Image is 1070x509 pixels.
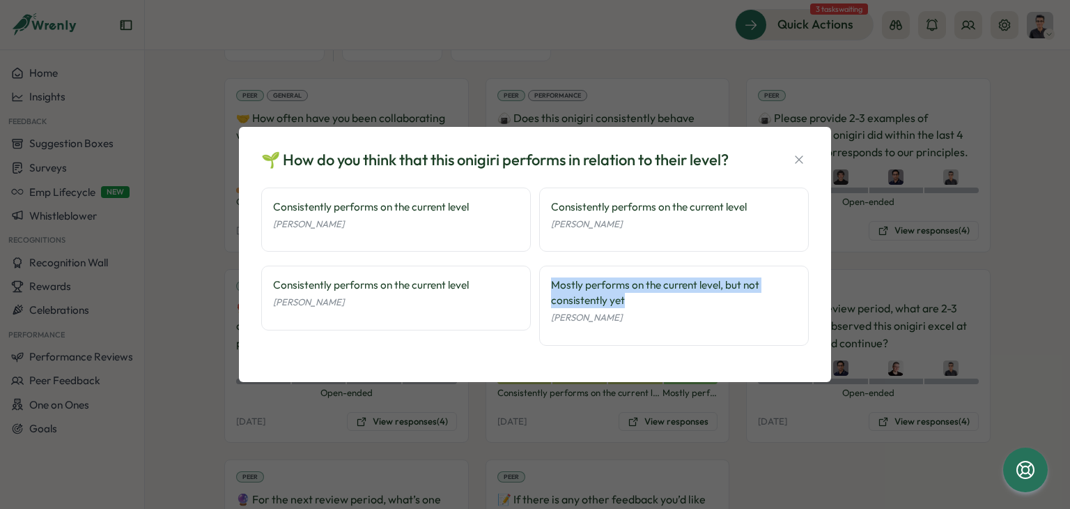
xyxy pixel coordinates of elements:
[273,218,344,229] span: [PERSON_NAME]
[273,278,519,293] div: Consistently performs on the current level
[273,199,519,215] div: Consistently performs on the current level
[261,149,729,171] div: 🌱 How do you think that this onigiri performs in relation to their level?
[551,312,622,323] span: [PERSON_NAME]
[273,296,344,307] span: [PERSON_NAME]
[551,199,797,215] div: Consistently performs on the current level
[551,218,622,229] span: [PERSON_NAME]
[551,278,797,308] div: Mostly performs on the current level, but not consistently yet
